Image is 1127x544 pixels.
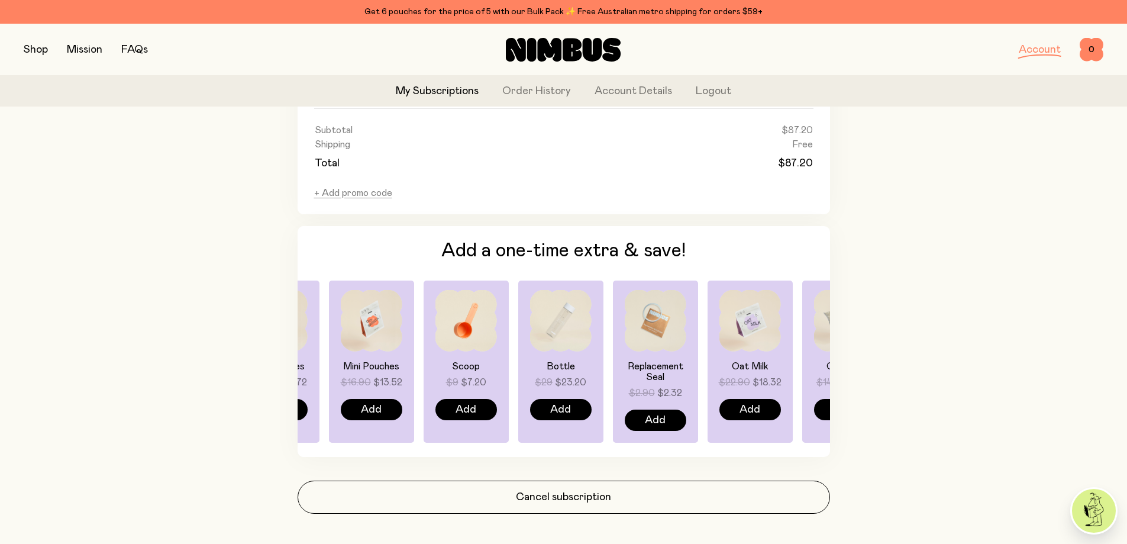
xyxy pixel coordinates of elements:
[625,410,686,431] button: Add
[625,361,686,382] h4: Replacement Seal
[314,152,574,172] td: Total
[740,401,760,418] span: Add
[550,401,571,418] span: Add
[629,386,655,400] span: $2.90
[298,481,830,514] button: Cancel subscription
[1072,489,1116,533] img: agent
[719,399,781,420] button: Add
[573,123,813,137] td: $87.20
[435,399,497,420] button: Add
[121,44,148,55] a: FAQs
[314,137,574,152] td: Shipping
[435,361,497,372] h4: Scoop
[814,361,876,372] h4: Oat Milk
[341,399,402,420] button: Add
[645,412,666,429] span: Add
[314,240,813,262] h3: Add a one-time extra & save!
[24,5,1103,19] div: Get 6 pouches for the price of 5 with our Bulk Pack ✨ Free Australian metro shipping for orders $59+
[461,375,486,390] span: $7.20
[816,375,838,390] span: $149
[719,375,750,390] span: $22.90
[1019,44,1061,55] a: Account
[530,399,592,420] button: Add
[657,386,682,400] span: $2.32
[67,44,102,55] a: Mission
[314,187,392,199] button: + Add promo code
[396,83,479,99] a: My Subscriptions
[573,137,813,152] td: Free
[279,375,307,390] span: $12.72
[361,401,382,418] span: Add
[341,375,371,390] span: $16.90
[1080,38,1103,62] button: 0
[719,361,781,372] h4: Oat Milk
[535,375,553,390] span: $29
[502,83,571,99] a: Order History
[573,152,813,172] td: $87.20
[446,375,458,390] span: $9
[555,375,586,390] span: $23.20
[530,361,592,372] h4: Bottle
[456,401,476,418] span: Add
[314,123,574,137] td: Subtotal
[246,361,308,372] h4: Mini Pouches
[341,361,402,372] h4: Mini Pouches
[373,375,402,390] span: $13.52
[595,83,672,99] a: Account Details
[696,83,731,99] button: Logout
[753,375,782,390] span: $18.32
